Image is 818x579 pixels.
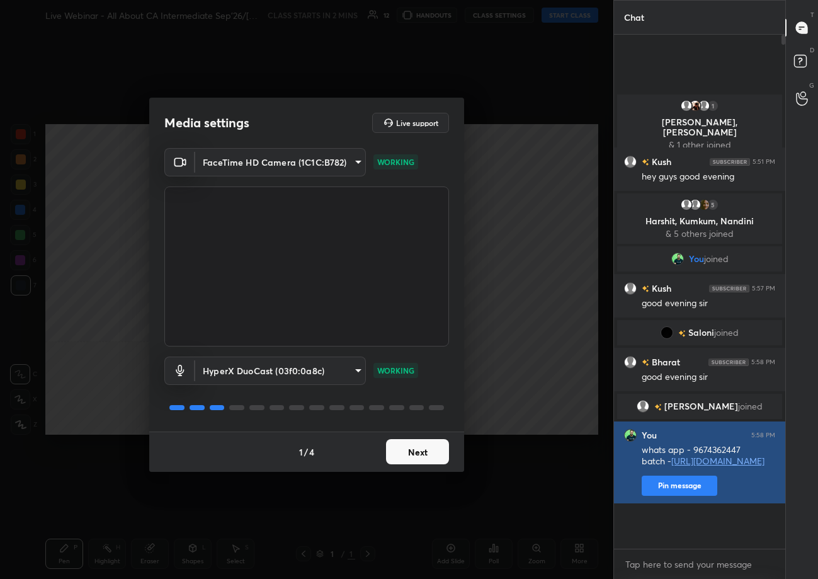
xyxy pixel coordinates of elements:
[624,356,637,369] img: default.png
[642,171,775,183] div: hey guys good evening
[707,100,719,112] div: 1
[654,404,662,411] img: no-rating-badge.077c3623.svg
[714,328,739,338] span: joined
[751,432,775,439] div: 5:58 PM
[637,400,649,413] img: default.png
[614,92,785,549] div: grid
[671,253,684,265] img: 34c2f5a4dc334ab99cba7f7ce517d6b6.jpg
[625,117,775,137] p: [PERSON_NAME], [PERSON_NAME]
[680,198,693,211] img: default.png
[625,229,775,239] p: & 5 others joined
[396,119,438,127] h5: Live support
[753,158,775,166] div: 5:51 PM
[664,401,738,411] span: [PERSON_NAME]
[708,358,749,366] img: 4P8fHbbgJtejmAAAAAElFTkSuQmCC
[671,455,764,467] a: [URL][DOMAIN_NAME]
[710,158,750,166] img: 4P8fHbbgJtejmAAAAAElFTkSuQmCC
[688,328,714,338] span: Saloni
[689,198,702,211] img: default.png
[689,254,704,264] span: You
[625,216,775,226] p: Harshit, Kumkum, Nandini
[386,439,449,464] button: Next
[614,1,654,34] p: Chat
[304,445,308,459] h4: /
[377,365,414,376] p: WORKING
[751,358,775,366] div: 5:58 PM
[649,155,671,168] h6: Kush
[698,198,710,211] img: e5fe41704b284d1e9ff258a27fc2d47c.jpg
[642,476,717,496] button: Pin message
[678,330,686,337] img: no-rating-badge.077c3623.svg
[689,100,702,112] img: b1a0ec151537499c90086050722c642a.jpg
[642,159,649,166] img: no-rating-badge.077c3623.svg
[809,81,814,90] p: G
[752,285,775,292] div: 5:57 PM
[661,326,673,339] img: 3
[642,285,649,292] img: no-rating-badge.077c3623.svg
[649,355,680,369] h6: Bharat
[309,445,314,459] h4: 4
[680,100,693,112] img: default.png
[164,115,249,131] h2: Media settings
[642,297,775,310] div: good evening sir
[707,198,719,211] div: 5
[624,156,637,168] img: default.png
[195,148,366,176] div: FaceTime HD Camera (1C1C:B782)
[642,371,775,384] div: good evening sir
[709,285,749,292] img: 4P8fHbbgJtejmAAAAAElFTkSuQmCC
[642,359,649,366] img: no-rating-badge.077c3623.svg
[738,401,763,411] span: joined
[810,10,814,20] p: T
[698,100,710,112] img: default.png
[810,45,814,55] p: D
[377,156,414,168] p: WORKING
[704,254,729,264] span: joined
[195,357,366,385] div: FaceTime HD Camera (1C1C:B782)
[625,140,775,150] p: & 1 other joined
[649,282,671,295] h6: Kush
[642,430,657,441] h6: You
[642,444,775,468] div: whats app - 9674362447 batch -
[624,282,637,295] img: default.png
[624,429,637,442] img: 34c2f5a4dc334ab99cba7f7ce517d6b6.jpg
[299,445,303,459] h4: 1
